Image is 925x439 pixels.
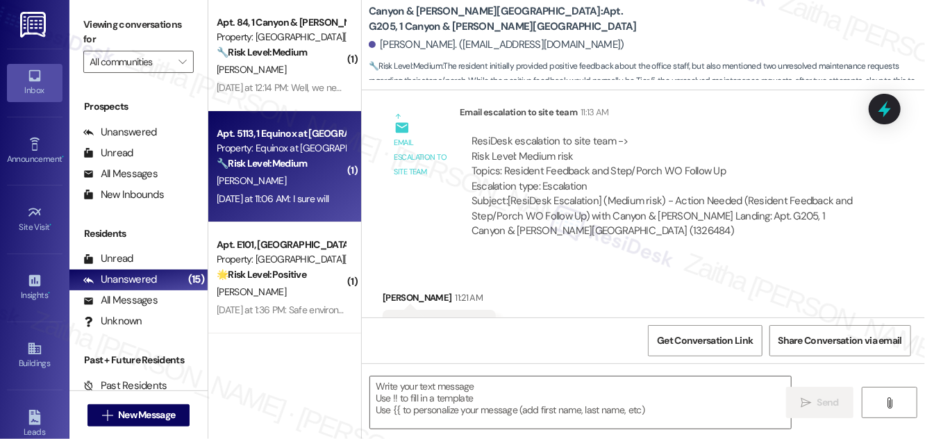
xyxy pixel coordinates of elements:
[217,285,286,298] span: [PERSON_NAME]
[83,146,133,160] div: Unread
[217,63,286,76] span: [PERSON_NAME]
[90,51,172,73] input: All communities
[69,353,208,367] div: Past + Future Residents
[69,226,208,241] div: Residents
[657,333,753,348] span: Get Conversation Link
[83,379,167,393] div: Past Residents
[769,325,911,356] button: Share Conversation via email
[369,4,647,34] b: Canyon & [PERSON_NAME][GEOGRAPHIC_DATA]: Apt. G205, 1 Canyon & [PERSON_NAME][GEOGRAPHIC_DATA]
[217,157,307,169] strong: 🔧 Risk Level: Medium
[217,304,360,316] div: [DATE] at 1:36 PM: Safe environment
[801,397,811,408] i: 
[83,167,158,181] div: All Messages
[7,269,62,306] a: Insights •
[369,59,925,103] span: : The resident initially provided positive feedback about the office staff, but also mentioned tw...
[87,404,190,426] button: New Message
[217,238,345,252] div: Apt. E101, [GEOGRAPHIC_DATA][PERSON_NAME]
[217,252,345,267] div: Property: [GEOGRAPHIC_DATA][PERSON_NAME]
[394,135,449,180] div: Email escalation to site team
[178,56,186,67] i: 
[83,125,157,140] div: Unanswered
[217,126,345,141] div: Apt. 5113, 1 Equinox at [GEOGRAPHIC_DATA]
[217,46,307,58] strong: 🔧 Risk Level: Medium
[7,337,62,374] a: Buildings
[83,14,194,51] label: Viewing conversations for
[452,290,483,305] div: 11:21 AM
[217,15,345,30] div: Apt. 84, 1 Canyon & [PERSON_NAME][GEOGRAPHIC_DATA]
[7,64,62,101] a: Inbox
[48,288,50,298] span: •
[185,269,208,290] div: (15)
[884,397,894,408] i: 
[83,272,157,287] div: Unanswered
[83,314,142,329] div: Unknown
[62,152,64,162] span: •
[50,220,52,230] span: •
[83,293,158,308] div: All Messages
[786,387,853,418] button: Send
[217,268,306,281] strong: 🌟 Risk Level: Positive
[217,141,345,156] div: Property: Equinox at [GEOGRAPHIC_DATA]
[577,105,609,119] div: 11:13 AM
[217,30,345,44] div: Property: [GEOGRAPHIC_DATA][PERSON_NAME]
[217,81,668,94] div: [DATE] at 12:14 PM: Well, we need a front glass door on the front of our door but besides that we...
[778,333,902,348] span: Share Conversation via email
[102,410,112,421] i: 
[383,290,496,310] div: [PERSON_NAME]
[369,38,624,52] div: [PERSON_NAME]. ([EMAIL_ADDRESS][DOMAIN_NAME])
[83,251,133,266] div: Unread
[20,12,49,38] img: ResiDesk Logo
[648,325,762,356] button: Get Conversation Link
[217,174,286,187] span: [PERSON_NAME]
[472,194,857,238] div: Subject: [ResiDesk Escalation] (Medium risk) - Action Needed (Resident Feedback and Step/Porch WO...
[369,60,442,72] strong: 🔧 Risk Level: Medium
[217,192,328,205] div: [DATE] at 11:06 AM: I sure will
[817,395,839,410] span: Send
[472,134,857,194] div: ResiDesk escalation to site team -> Risk Level: Medium risk Topics: Resident Feedback and Step/Po...
[460,105,869,124] div: Email escalation to site team
[118,408,175,422] span: New Message
[69,99,208,114] div: Prospects
[83,188,164,202] div: New Inbounds
[7,201,62,238] a: Site Visit •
